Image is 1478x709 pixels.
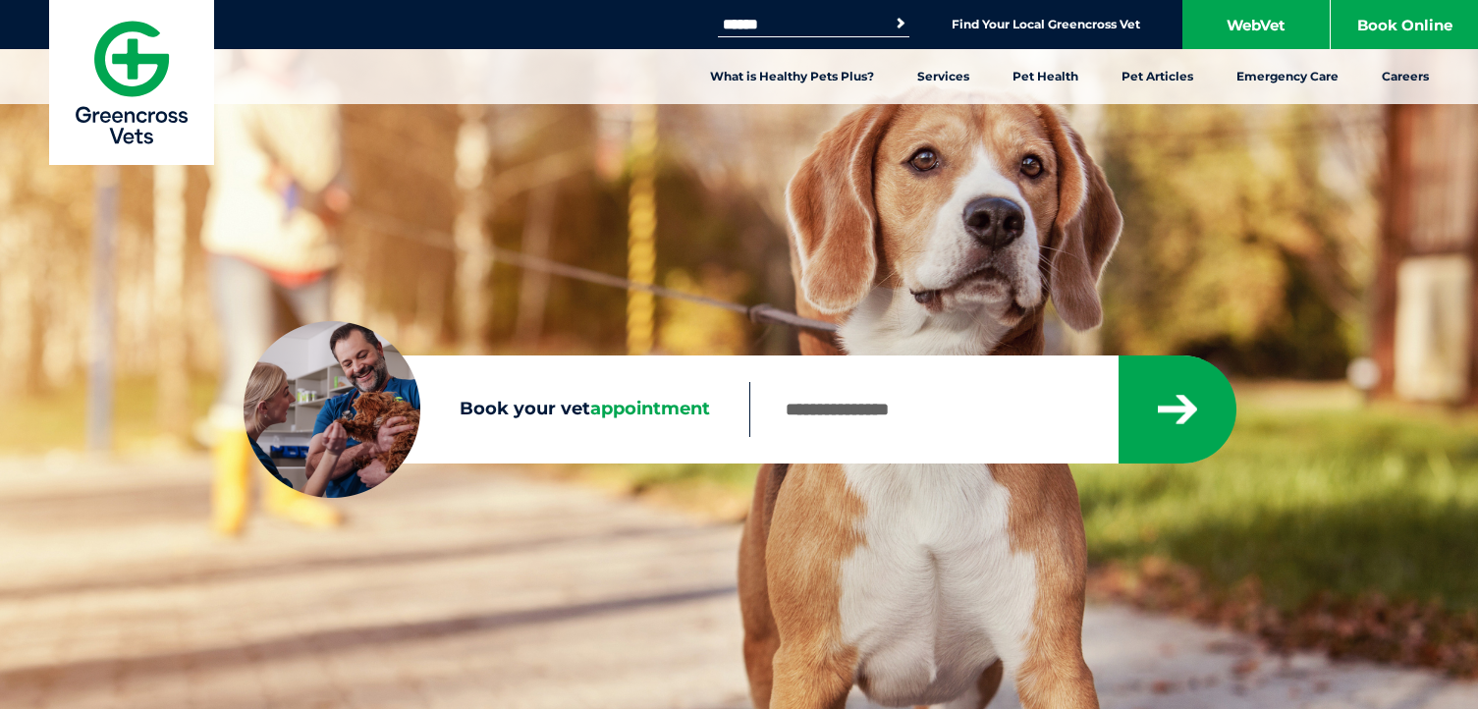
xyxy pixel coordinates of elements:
a: Pet Articles [1100,49,1215,104]
label: Book your vet [244,395,749,424]
a: Pet Health [991,49,1100,104]
a: Find Your Local Greencross Vet [952,17,1140,32]
span: appointment [590,398,710,419]
button: Search [891,14,910,33]
a: Emergency Care [1215,49,1360,104]
a: Services [896,49,991,104]
a: What is Healthy Pets Plus? [688,49,896,104]
a: Careers [1360,49,1451,104]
